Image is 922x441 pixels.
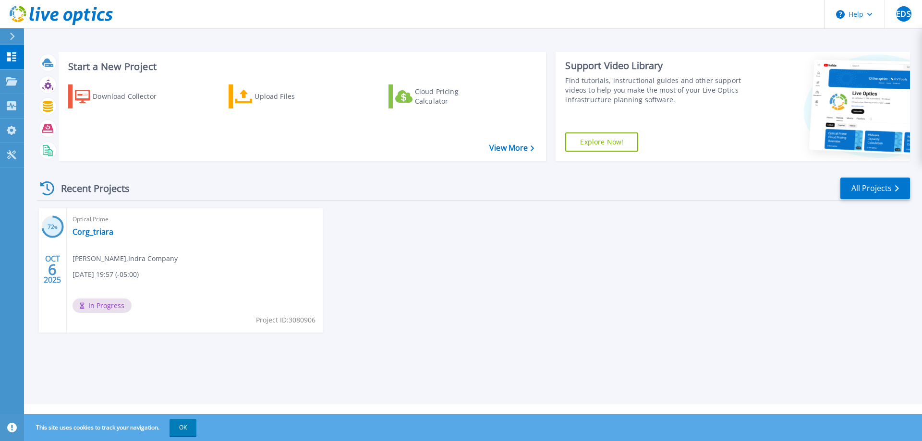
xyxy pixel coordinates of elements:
[41,222,64,233] h3: 72
[255,87,331,106] div: Upload Files
[489,143,534,153] a: View More
[93,87,170,106] div: Download Collector
[415,87,492,106] div: Cloud Pricing Calculator
[73,269,139,280] span: [DATE] 19:57 (-05:00)
[37,177,143,200] div: Recent Projects
[565,132,638,152] a: Explore Now!
[840,178,910,199] a: All Projects
[54,225,58,230] span: %
[256,315,315,325] span: Project ID: 3080906
[229,84,336,108] a: Upload Files
[388,84,496,108] a: Cloud Pricing Calculator
[565,60,746,72] div: Support Video Library
[73,253,178,264] span: [PERSON_NAME] , Indra Company
[68,84,175,108] a: Download Collector
[43,252,61,287] div: OCT 2025
[170,419,196,436] button: OK
[73,298,132,313] span: In Progress
[73,214,317,225] span: Optical Prime
[48,265,57,274] span: 6
[896,10,910,18] span: EDS
[565,76,746,105] div: Find tutorials, instructional guides and other support videos to help you make the most of your L...
[73,227,113,237] a: Corg_triara
[68,61,534,72] h3: Start a New Project
[26,419,196,436] span: This site uses cookies to track your navigation.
